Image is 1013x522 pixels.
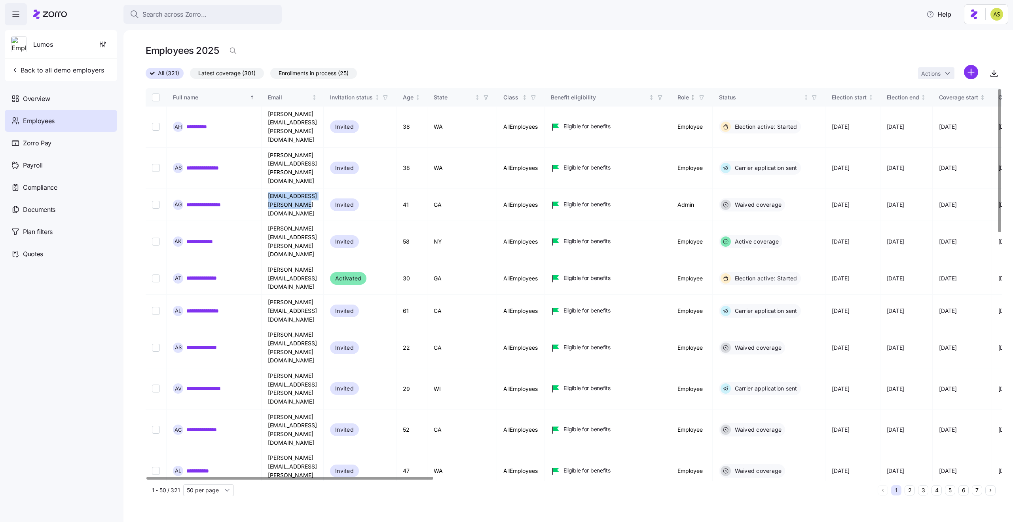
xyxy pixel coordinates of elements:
[497,88,544,107] th: ClassNot sorted
[152,201,160,209] input: Select record 3
[262,295,324,327] td: [PERSON_NAME][EMAIL_ADDRESS][DOMAIN_NAME]
[175,124,182,130] span: A H
[939,467,956,475] span: [DATE]
[427,189,497,221] td: GA
[5,221,117,243] a: Plan filters
[939,426,956,434] span: [DATE]
[939,385,956,393] span: [DATE]
[175,345,182,350] span: A S
[396,450,427,492] td: 47
[551,93,647,102] div: Benefit eligibility
[23,183,57,192] span: Compliance
[671,410,713,451] td: Employee
[262,368,324,410] td: [PERSON_NAME][EMAIL_ADDRESS][PERSON_NAME][DOMAIN_NAME]
[396,262,427,295] td: 30
[335,343,354,352] span: Invited
[427,221,497,262] td: NY
[719,93,802,102] div: Status
[887,426,904,434] span: [DATE]
[403,93,414,102] div: Age
[563,384,611,392] span: Eligible for benefits
[832,344,849,352] span: [DATE]
[262,450,324,492] td: [PERSON_NAME][EMAIL_ADDRESS][PERSON_NAME][DOMAIN_NAME]
[335,425,354,434] span: Invited
[23,205,55,215] span: Documents
[23,138,51,148] span: Zorro Pay
[732,307,797,315] span: Carrier application sent
[396,189,427,221] td: 41
[887,201,904,209] span: [DATE]
[152,307,160,315] input: Select record 6
[262,88,324,107] th: EmailNot sorted
[878,485,888,495] button: Previous page
[497,295,544,327] td: AllEmployees
[23,94,50,104] span: Overview
[335,237,354,246] span: Invited
[732,238,779,246] span: Active coverage
[503,93,521,102] div: Class
[152,93,160,101] input: Select all records
[671,368,713,410] td: Employee
[985,485,996,495] button: Next page
[563,237,611,245] span: Eligible for benefits
[335,200,354,210] span: Invited
[335,274,361,283] span: Activated
[671,450,713,492] td: Employee
[262,148,324,189] td: [PERSON_NAME][EMAIL_ADDRESS][PERSON_NAME][DOMAIN_NAME]
[918,485,928,495] button: 3
[5,88,117,110] a: Overview
[311,95,317,100] div: Not sorted
[23,116,55,126] span: Employees
[671,107,713,148] td: Employee
[396,327,427,368] td: 22
[649,95,654,100] div: Not sorted
[939,123,956,131] span: [DATE]
[671,221,713,262] td: Employee
[939,307,956,315] span: [DATE]
[5,110,117,132] a: Employees
[939,93,978,102] div: Coverage start
[803,95,809,100] div: Not sorted
[832,201,849,209] span: [DATE]
[887,344,904,352] span: [DATE]
[175,165,182,170] span: A S
[887,467,904,475] span: [DATE]
[832,274,849,282] span: [DATE]
[152,486,180,494] span: 1 - 50 / 321
[671,295,713,327] td: Employee
[887,123,904,131] span: [DATE]
[522,95,527,100] div: Not sorted
[175,308,181,313] span: A L
[497,262,544,295] td: AllEmployees
[891,485,901,495] button: 1
[268,93,310,102] div: Email
[23,249,43,259] span: Quotes
[158,68,179,78] span: All (321)
[832,385,849,393] span: [DATE]
[887,93,919,102] div: Election end
[497,148,544,189] td: AllEmployees
[142,10,207,19] span: Search across Zorro...
[324,88,396,107] th: Invitation statusNot sorted
[396,148,427,189] td: 38
[690,95,696,100] div: Not sorted
[732,385,797,392] span: Carrier application sent
[563,200,611,208] span: Eligible for benefits
[931,485,942,495] button: 4
[964,65,978,79] svg: add icon
[434,93,473,102] div: State
[497,410,544,451] td: AllEmployees
[335,384,354,393] span: Invited
[939,201,956,209] span: [DATE]
[990,8,1003,21] img: 2a591ca43c48773f1b6ab43d7a2c8ce9
[152,123,160,131] input: Select record 1
[832,238,849,246] span: [DATE]
[175,239,182,244] span: A K
[832,426,849,434] span: [DATE]
[279,68,349,78] span: Enrollments in process (25)
[563,425,611,433] span: Eligible for benefits
[5,132,117,154] a: Zorro Pay
[5,243,117,265] a: Quotes
[933,88,992,107] th: Coverage startNot sorted
[11,65,104,75] span: Back to all demo employers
